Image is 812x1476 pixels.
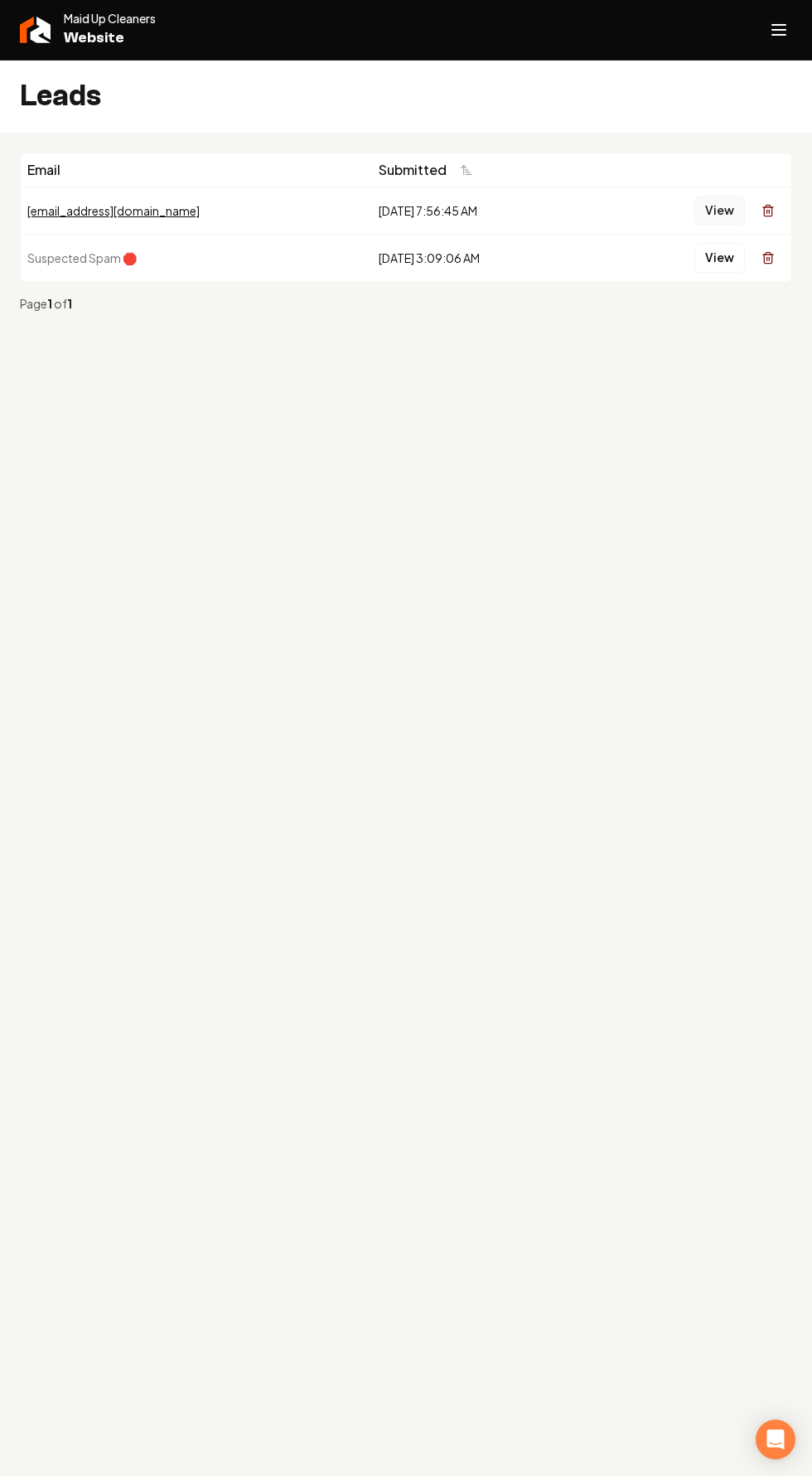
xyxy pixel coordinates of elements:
[27,250,137,265] span: Suspected Spam 🛑
[27,202,365,219] div: [EMAIL_ADDRESS][DOMAIN_NAME]
[756,1420,795,1459] div: Open Intercom Messenger
[67,296,72,311] strong: 1
[694,196,745,226] button: View
[379,160,447,180] span: Submitted
[694,243,745,273] button: View
[47,296,54,311] strong: 1
[20,296,47,311] span: Page
[54,296,67,311] span: of
[27,160,365,180] div: Email
[379,202,588,219] div: [DATE] 7:56:45 AM
[20,80,101,113] h2: Leads
[379,155,483,185] button: Submitted
[759,10,799,50] button: Open navigation menu
[20,17,51,43] img: Rebolt Logo
[379,250,588,266] div: [DATE] 3:09:06 AM
[64,27,156,50] span: Website
[64,10,156,27] span: Maid Up Cleaners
